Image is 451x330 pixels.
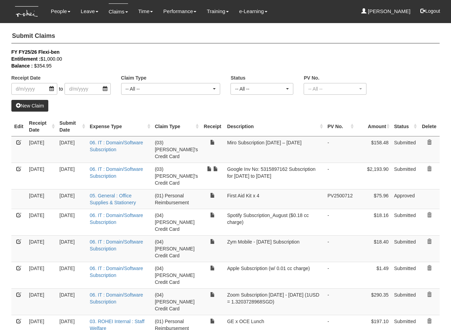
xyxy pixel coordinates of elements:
th: Description : activate to sort column ascending [224,117,325,136]
b: Entitlement : [11,56,41,62]
td: - [325,209,355,235]
td: $290.35 [355,288,391,315]
td: [DATE] [26,136,57,163]
label: Claim Type [121,74,147,81]
td: Apple Subscription (w/ 0.01 cc charge) [224,262,325,288]
button: Logout [415,3,445,19]
a: Time [138,3,153,19]
a: [PERSON_NAME] [361,3,411,19]
a: New Claim [11,100,49,112]
td: [DATE] [26,262,57,288]
input: d/m/yyyy [65,83,110,95]
span: $354.95 [34,63,52,69]
a: 06. IT : Domain/Software Subscription [90,292,143,305]
th: Edit [11,117,26,136]
input: d/m/yyyy [11,83,57,95]
td: - [325,288,355,315]
label: PV No. [304,74,319,81]
td: (03) [PERSON_NAME]'s Credit Card [152,163,201,189]
td: [DATE] [26,163,57,189]
td: PV2500712 [325,189,355,209]
th: PV No. : activate to sort column ascending [325,117,355,136]
td: $75.96 [355,189,391,209]
span: to [57,83,65,95]
td: [DATE] [57,136,87,163]
td: Miro Subscription [DATE] – [DATE] [224,136,325,163]
label: Receipt Date [11,74,41,81]
td: $1.49 [355,262,391,288]
a: 06. IT : Domain/Software Subscription [90,266,143,278]
a: 06. IT : Domain/Software Subscription [90,140,143,152]
td: (03) [PERSON_NAME]'s Credit Card [152,136,201,163]
a: 05. General : Office Supplies & Stationery [90,193,136,205]
th: Submit Date : activate to sort column ascending [57,117,87,136]
td: Google Inv No: 5315897162 Subscription for [DATE] to [DATE] [224,163,325,189]
a: Training [207,3,229,19]
th: Status : activate to sort column ascending [391,117,419,136]
td: Submitted [391,163,419,189]
td: (04) [PERSON_NAME] Credit Card [152,235,201,262]
button: -- All -- [231,83,293,95]
a: People [51,3,70,19]
td: Submitted [391,235,419,262]
h4: Submit Claims [11,29,440,43]
a: Leave [81,3,98,19]
b: Balance : [11,63,33,69]
th: Receipt [200,117,224,136]
td: Zym Mobile - [DATE] Subscription [224,235,325,262]
td: - [325,235,355,262]
div: $1,000.00 [11,55,430,62]
th: Expense Type : activate to sort column ascending [87,117,152,136]
td: $2,193.90 [355,163,391,189]
b: FY FY25/26 Flexi-ben [11,49,60,55]
td: [DATE] [57,235,87,262]
td: Submitted [391,209,419,235]
th: Delete [419,117,440,136]
a: Claims [109,3,128,20]
div: -- All -- [308,85,358,92]
th: Claim Type : activate to sort column ascending [152,117,201,136]
td: [DATE] [57,209,87,235]
td: [DATE] [26,189,57,209]
td: [DATE] [26,288,57,315]
td: (01) Personal Reimbursement [152,189,201,209]
td: [DATE] [26,235,57,262]
td: [DATE] [57,262,87,288]
td: [DATE] [57,163,87,189]
td: (04) [PERSON_NAME] Credit Card [152,262,201,288]
button: -- All -- [304,83,366,95]
td: - [325,136,355,163]
a: e-Learning [239,3,267,19]
button: -- All -- [121,83,220,95]
td: $18.40 [355,235,391,262]
label: Status [231,74,245,81]
div: -- All -- [126,85,212,92]
td: Submitted [391,288,419,315]
td: [DATE] [26,209,57,235]
td: Spotify Subscription_August ($0.18 cc charge) [224,209,325,235]
th: Receipt Date : activate to sort column ascending [26,117,57,136]
td: $18.16 [355,209,391,235]
td: Submitted [391,262,419,288]
th: Amount : activate to sort column ascending [355,117,391,136]
div: -- All -- [235,85,285,92]
iframe: chat widget [422,302,444,323]
td: [DATE] [57,288,87,315]
td: - [325,262,355,288]
td: [DATE] [57,189,87,209]
td: (04) [PERSON_NAME] Credit Card [152,288,201,315]
a: 06. IT : Domain/Software Subscription [90,166,143,179]
td: First Aid Kit x 4 [224,189,325,209]
a: 06. IT : Domain/Software Subscription [90,213,143,225]
a: 06. IT : Domain/Software Subscription [90,239,143,251]
td: Approved [391,189,419,209]
a: Performance [163,3,196,19]
td: $158.48 [355,136,391,163]
td: - [325,163,355,189]
td: Submitted [391,136,419,163]
td: (04) [PERSON_NAME] Credit Card [152,209,201,235]
td: Zoom Subscription [DATE] - [DATE] (1USD = 1.3203728968SGD) [224,288,325,315]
